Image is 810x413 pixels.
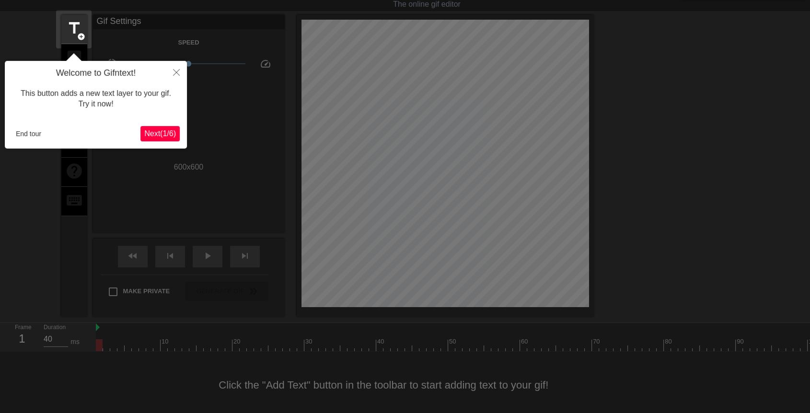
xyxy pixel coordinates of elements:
button: End tour [12,126,45,141]
button: Next [140,126,180,141]
h4: Welcome to Gifntext! [12,68,180,79]
button: Close [166,61,187,83]
span: Next ( 1 / 6 ) [144,129,176,138]
div: This button adds a new text layer to your gif. Try it now! [12,79,180,119]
